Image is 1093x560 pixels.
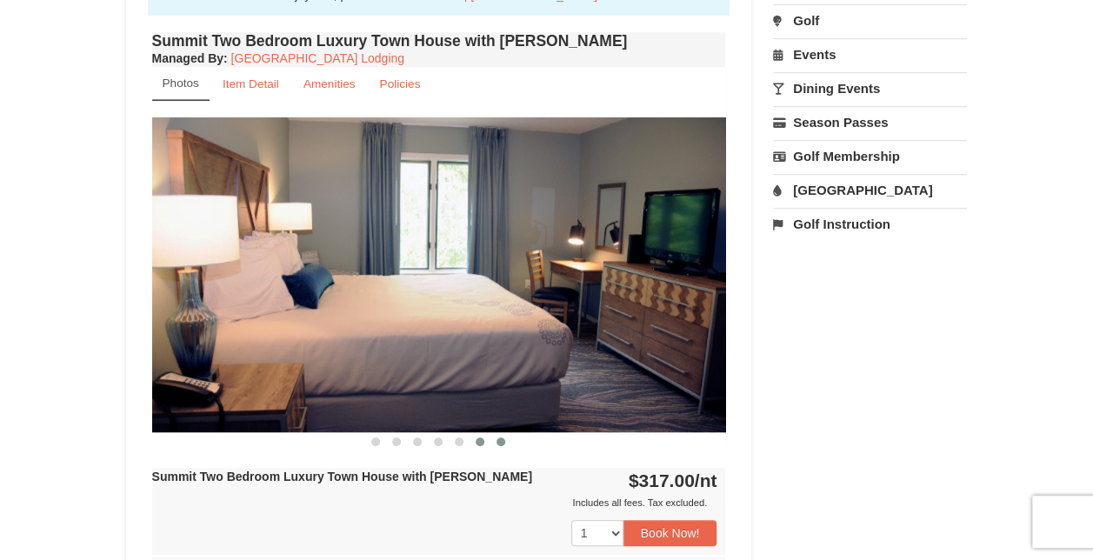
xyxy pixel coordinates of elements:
[292,67,367,101] a: Amenities
[163,77,199,90] small: Photos
[152,470,532,483] strong: Summit Two Bedroom Luxury Town House with [PERSON_NAME]
[152,51,228,65] strong: :
[773,208,967,240] a: Golf Instruction
[773,4,967,37] a: Golf
[152,67,210,101] a: Photos
[773,174,967,206] a: [GEOGRAPHIC_DATA]
[773,72,967,104] a: Dining Events
[152,32,726,50] h4: Summit Two Bedroom Luxury Town House with [PERSON_NAME]
[623,520,717,546] button: Book Now!
[773,140,967,172] a: Golf Membership
[231,51,404,65] a: [GEOGRAPHIC_DATA] Lodging
[211,67,290,101] a: Item Detail
[368,67,431,101] a: Policies
[303,77,356,90] small: Amenities
[629,470,717,490] strong: $317.00
[773,38,967,70] a: Events
[152,117,726,431] img: 18876286-208-faf94db9.png
[773,106,967,138] a: Season Passes
[152,51,223,65] span: Managed By
[223,77,279,90] small: Item Detail
[695,470,717,490] span: /nt
[379,77,420,90] small: Policies
[152,494,717,511] div: Includes all fees. Tax excluded.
